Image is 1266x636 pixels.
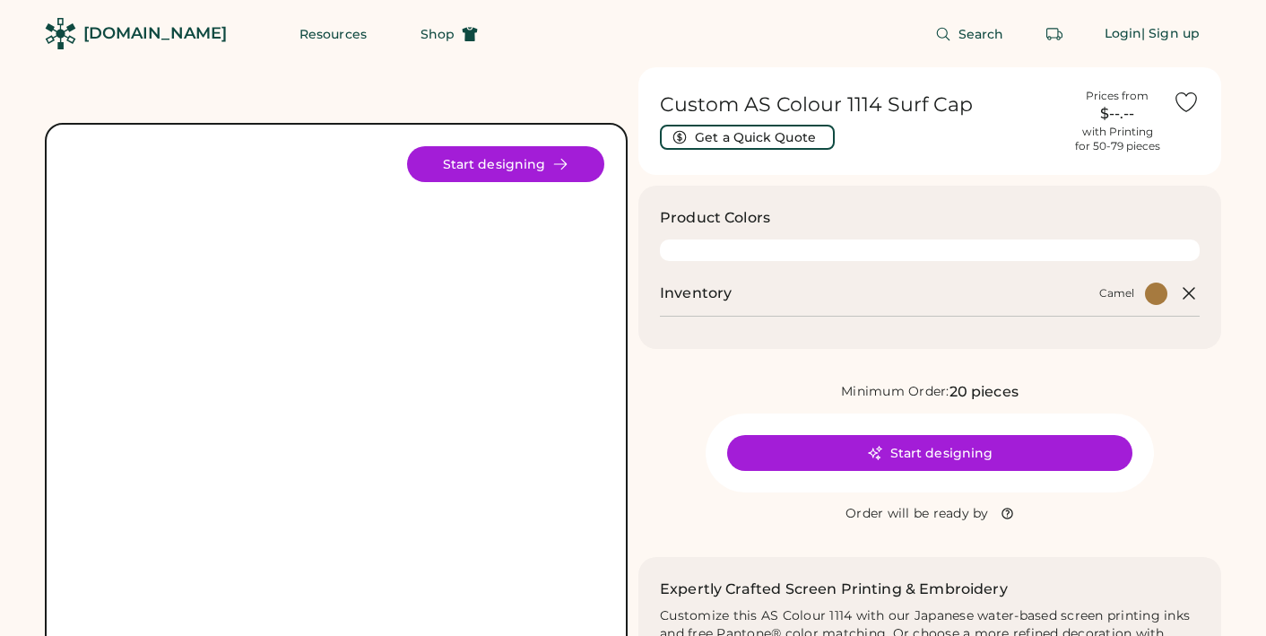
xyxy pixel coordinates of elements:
[1099,286,1134,301] div: Camel
[845,505,989,523] div: Order will be ready by
[399,16,499,52] button: Shop
[660,579,1008,600] h2: Expertly Crafted Screen Printing & Embroidery
[660,283,732,304] h2: Inventory
[1105,25,1142,43] div: Login
[278,16,388,52] button: Resources
[1141,25,1200,43] div: | Sign up
[660,207,770,229] h3: Product Colors
[421,28,455,40] span: Shop
[1075,125,1160,153] div: with Printing for 50-79 pieces
[83,22,227,45] div: [DOMAIN_NAME]
[958,28,1004,40] span: Search
[914,16,1026,52] button: Search
[1036,16,1072,52] button: Retrieve an order
[660,92,1062,118] h1: Custom AS Colour 1114 Surf Cap
[727,435,1132,471] button: Start designing
[1086,89,1149,103] div: Prices from
[1072,103,1162,125] div: $--.--
[841,383,949,401] div: Minimum Order:
[660,125,835,150] button: Get a Quick Quote
[949,381,1019,403] div: 20 pieces
[407,146,604,182] button: Start designing
[45,18,76,49] img: Rendered Logo - Screens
